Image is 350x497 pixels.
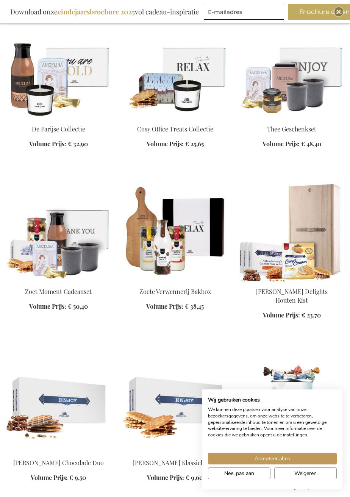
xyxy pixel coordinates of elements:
button: Alle cookies weigeren [274,467,337,479]
span: € 9,00 [302,482,320,490]
a: Volume Prijs: € 9,50 [31,474,86,482]
span: Volume Prijs: [147,140,184,148]
a: Cosy Office Treats Collection [123,116,227,123]
h2: Wij gebruiken cookies [208,397,337,403]
p: We kunnen deze plaatsen voor analyse van onze bezoekersgegevens, om onze website te verbeteren, g... [208,406,337,438]
img: Tea Gift Set [239,16,344,121]
span: Volume Prijs: [263,311,300,319]
button: Pas cookie voorkeuren aan [208,467,270,479]
img: Cosy Office Treats Collection [123,16,227,121]
a: Jules Destrooper Classic Duo [123,449,227,456]
form: marketing offers and promotions [204,4,286,22]
div: Close [334,7,343,16]
span: Volume Prijs: [262,140,300,148]
a: Volume Prijs: € 50,40 [29,302,88,311]
img: The Parisian Collection [6,16,111,121]
b: eindejaarsbrochure 2025 [58,7,135,16]
span: € 48,40 [301,140,321,148]
a: Sweet Treats Baking Box [123,278,227,285]
a: [PERSON_NAME] Delights Houten Kist [256,288,328,304]
span: Volume Prijs: [147,474,184,481]
span: Weigeren [294,469,317,477]
a: Volume Prijs: € 25,65 [147,140,204,148]
span: Accepteer alles [255,455,290,463]
a: Volume Prijs: € 32,90 [29,140,88,148]
span: Nee, pas aan [224,469,254,477]
span: Volume Prijs: [146,302,183,310]
span: Volume Prijs: [31,474,68,481]
a: The Parisian Collection [6,116,111,123]
img: Jules Destrooper Delights Wooden Box Personalised [239,179,344,283]
a: Zoet Moment Cadeauset [25,288,92,295]
a: Volume Prijs: € 48,40 [262,140,321,148]
button: Accepteer alle cookies [208,453,337,464]
span: € 38,45 [185,302,204,310]
img: Sweet Moment Gift Set [6,179,111,283]
a: Volume Prijs: € 9,60 [147,474,203,482]
div: Download onze vol cadeau-inspiratie [7,4,202,20]
span: € 23,70 [302,311,321,319]
span: Volume Prijs: [29,140,66,148]
a: Volume Prijs: € 38,45 [146,302,204,311]
a: Zoete Verwennerij Bakbox [139,288,211,295]
a: Volume Prijs: € 23,70 [263,311,321,320]
img: Close [336,9,341,14]
span: € 50,40 [68,302,88,310]
img: Guylian Temptations Tinnen Blik [239,350,344,455]
span: € 9,50 [69,474,86,481]
a: Cosy Office Treats Collectie [137,125,213,133]
img: Sweet Treats Baking Box [123,179,227,283]
span: € 32,90 [68,140,88,148]
span: € 25,65 [185,140,204,148]
a: De Parijse Collectie [32,125,85,133]
a: Jules Destrooper Delights Wooden Box Personalised [239,278,344,285]
a: Thee Geschenkset [267,125,316,133]
input: E-mailadres [204,4,284,20]
img: Jules Destrooper Classic Duo [123,350,227,455]
span: € 9,60 [186,474,203,481]
img: Jules Destrooper Chocolate Duo [6,350,111,455]
a: Tea Gift Set [239,116,344,123]
a: Jules Destrooper Chocolate Duo [6,449,111,456]
span: Volume Prijs: [264,482,301,490]
a: [PERSON_NAME] Klassiek Duo [133,459,217,467]
span: Volume Prijs: [29,302,66,310]
a: [PERSON_NAME] Chocolade Duo [13,459,104,467]
a: Sweet Moment Gift Set [6,278,111,285]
